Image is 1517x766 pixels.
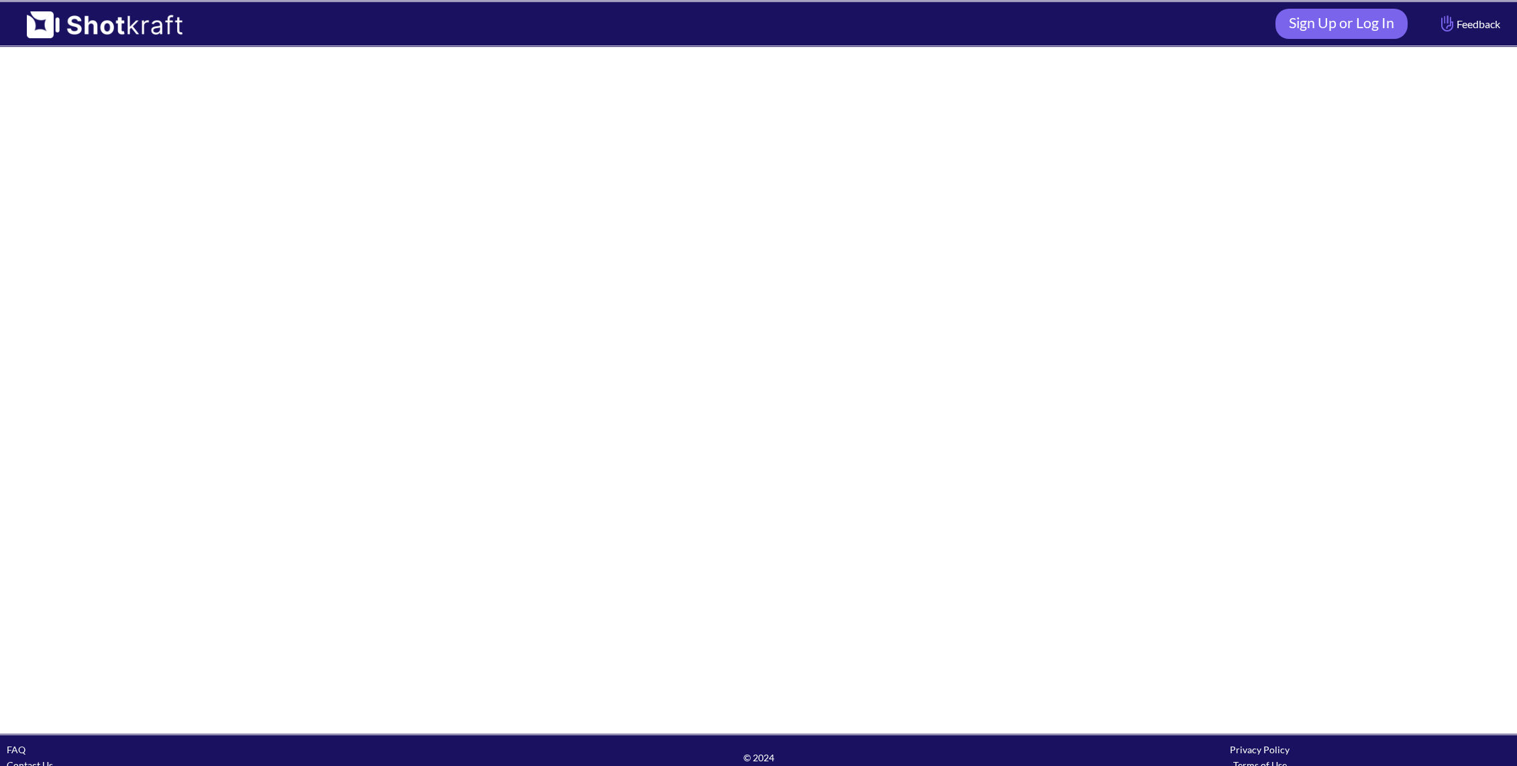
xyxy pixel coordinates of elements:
[1438,16,1500,32] span: Feedback
[1275,9,1408,39] a: Sign Up or Log In
[1009,742,1510,757] div: Privacy Policy
[7,744,25,755] a: FAQ
[1438,12,1457,35] img: Hand Icon
[508,750,1009,765] span: © 2024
